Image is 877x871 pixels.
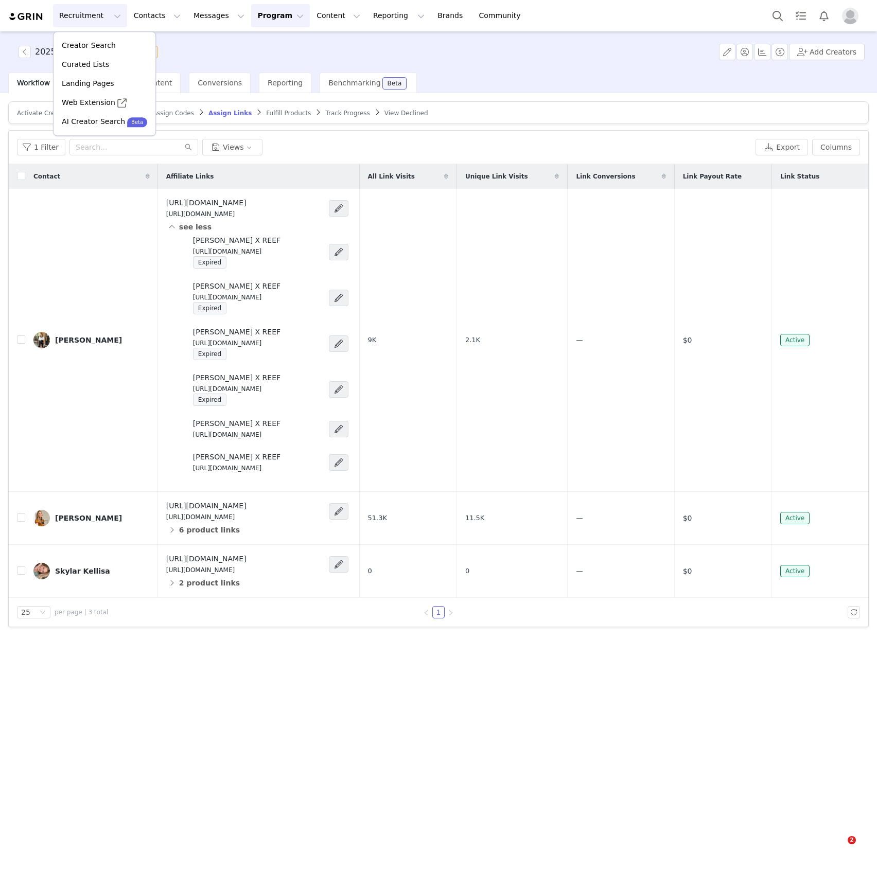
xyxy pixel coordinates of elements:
span: Benchmarking [328,79,380,87]
span: [object Object] [19,46,162,58]
span: Fulfill Products [266,110,311,117]
span: Track Progress [325,110,370,117]
div: [PERSON_NAME] [55,336,122,344]
p: Curated Lists [62,59,109,70]
button: Views [202,139,262,155]
span: 0 [465,567,469,575]
p: [URL][DOMAIN_NAME] [193,464,280,473]
span: Reporting [268,79,303,87]
a: Skylar Kellisa [33,563,150,579]
i: icon: down [40,609,46,616]
p: [PERSON_NAME] X REEF [193,235,280,246]
button: Contacts [128,4,187,27]
p: Web Extension [62,97,115,108]
button: 1 Filter [17,139,65,155]
span: Assign Codes [153,110,194,117]
button: 6 product links [166,522,240,538]
p: [PERSON_NAME] X REEF [193,452,280,463]
button: Columns [812,139,860,155]
button: Messages [187,4,251,27]
li: Previous Page [420,606,432,618]
img: placeholder-profile.jpg [842,8,858,24]
span: Expired [193,394,226,406]
span: Expired [193,302,226,314]
a: [PERSON_NAME] [33,510,150,526]
span: Content [144,79,172,87]
button: Export [756,139,808,155]
span: 2.1K [465,336,480,344]
span: Expired [193,348,226,360]
button: Content [310,4,366,27]
span: All Link Visits [368,172,415,181]
span: Expired [193,256,226,269]
span: 2 [848,836,856,844]
div: Skylar Kellisa [55,567,110,575]
p: AI Creator Search [62,116,125,127]
li: 1 [432,606,445,618]
i: icon: left [423,610,429,616]
button: see less [166,219,212,235]
p: [URL][DOMAIN_NAME] [193,384,280,394]
button: Recruitment [53,4,127,27]
p: [URL][DOMAIN_NAME] [193,430,280,439]
span: Activate Creators [17,110,71,117]
h3: 2025-10 | ECOMM [35,46,109,58]
span: Link Status [780,172,819,181]
p: [URL][DOMAIN_NAME] [193,247,280,256]
img: 8ed75267-cc37-4064-9a82-439c8ea07d5b--s.jpg [33,510,50,526]
button: Search [766,4,789,27]
span: $0 [683,335,692,346]
p: [PERSON_NAME] X REEF [193,372,280,383]
a: [PERSON_NAME] [33,332,150,348]
iframe: Intercom live chat [827,836,851,861]
p: Creator Search [62,40,116,51]
h4: [URL][DOMAIN_NAME] [166,198,247,208]
span: Unique Link Visits [465,172,528,181]
h4: [URL][DOMAIN_NAME] [166,554,247,564]
h4: [URL][DOMAIN_NAME] [166,501,247,511]
img: ffa8f791-79f0-40c9-adb6-240800d5b9b1.jpg [33,332,50,348]
span: Active [780,512,810,524]
p: [URL][DOMAIN_NAME] [166,512,247,522]
button: 2 product links [166,575,240,591]
span: $0 [683,513,692,524]
p: [PERSON_NAME] X REEF [193,327,280,337]
div: [PERSON_NAME] [55,514,122,522]
img: grin logo [8,12,44,22]
a: Tasks [790,4,812,27]
button: Notifications [813,4,835,27]
span: 51.3K [368,514,387,522]
span: $0 [683,566,692,577]
i: icon: right [448,610,454,616]
p: [URL][DOMAIN_NAME] [166,565,247,575]
a: 1 [433,607,444,618]
p: Beta [131,118,143,126]
button: Profile [836,8,869,24]
p: [PERSON_NAME] X REEF [193,418,280,429]
div: Beta [388,80,402,86]
img: f62a24f4-51a8-443a-aa13-df4221d9d411--s.jpg [33,563,50,579]
span: Active [780,334,810,346]
span: — [576,514,583,522]
span: Link Conversions [576,172,635,181]
span: 9K [368,336,377,344]
button: Add Creators [789,44,865,60]
li: Next Page [445,606,457,618]
span: Workflow [17,79,50,87]
span: per page | 3 total [55,608,108,617]
span: 11.5K [465,514,484,522]
button: Reporting [367,4,431,27]
p: [URL][DOMAIN_NAME] [193,339,280,348]
span: View Declined [384,110,428,117]
i: icon: search [185,144,192,151]
span: — [576,567,583,575]
a: Brands [431,4,472,27]
p: [URL][DOMAIN_NAME] [166,209,247,219]
span: Affiliate Links [166,172,214,181]
button: Program [251,4,310,27]
span: Assign Links [208,110,252,117]
span: Conversions [198,79,242,87]
span: Contact [33,172,60,181]
p: [PERSON_NAME] X REEF [193,281,280,292]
